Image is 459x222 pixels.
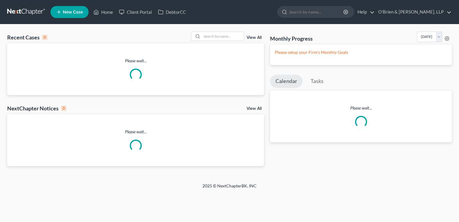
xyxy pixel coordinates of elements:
[289,6,344,17] input: Search by name...
[275,49,447,55] p: Please setup your Firm's Monthly Goals
[202,32,244,41] input: Search by name...
[7,58,264,64] p: Please wait...
[270,35,313,42] h3: Monthly Progress
[7,105,66,112] div: NextChapter Notices
[116,7,155,17] a: Client Portal
[155,7,189,17] a: DebtorCC
[375,7,451,17] a: O'Brien & [PERSON_NAME], LLP
[270,75,302,88] a: Calendar
[354,7,375,17] a: Help
[42,35,47,40] div: 0
[247,35,262,40] a: View All
[63,10,83,14] span: New Case
[305,75,329,88] a: Tasks
[61,106,66,111] div: 0
[7,129,264,135] p: Please wait...
[247,106,262,111] a: View All
[58,183,401,194] div: 2025 © NextChapterBK, INC
[90,7,116,17] a: Home
[270,105,452,111] p: Please wait...
[7,34,47,41] div: Recent Cases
